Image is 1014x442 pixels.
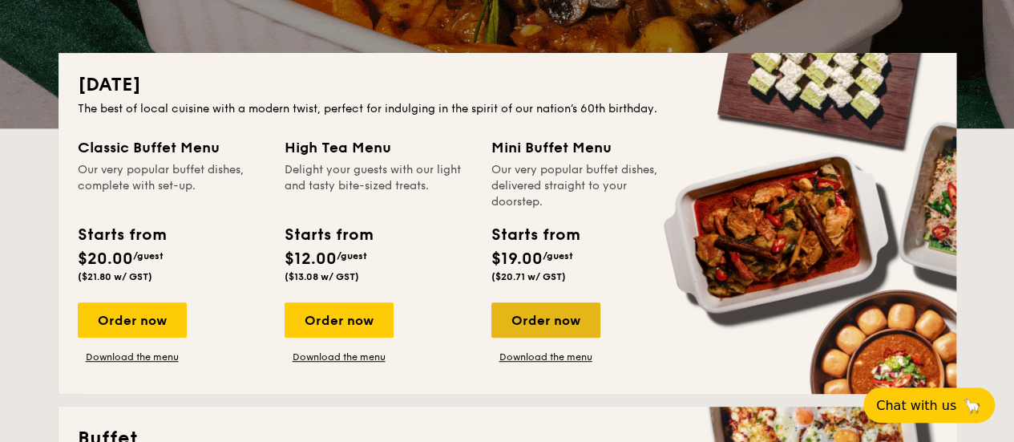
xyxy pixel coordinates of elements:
div: The best of local cuisine with a modern twist, perfect for indulging in the spirit of our nation’... [78,101,937,117]
span: $20.00 [78,249,133,269]
h2: [DATE] [78,72,937,98]
a: Download the menu [78,351,187,363]
span: Chat with us [876,398,956,413]
span: $19.00 [491,249,543,269]
span: ($13.08 w/ GST) [285,271,359,282]
a: Download the menu [285,351,394,363]
div: Order now [78,302,187,338]
span: /guest [337,250,367,262]
span: 🦙 [963,396,982,415]
span: $12.00 [285,249,337,269]
span: /guest [133,250,164,262]
div: Order now [491,302,600,338]
div: Order now [285,302,394,338]
div: High Tea Menu [285,136,472,159]
span: /guest [543,250,573,262]
div: Starts from [285,223,372,247]
span: ($20.71 w/ GST) [491,271,566,282]
a: Download the menu [491,351,600,363]
div: Our very popular buffet dishes, delivered straight to your doorstep. [491,162,679,210]
div: Classic Buffet Menu [78,136,265,159]
button: Chat with us🦙 [863,387,995,423]
div: Our very popular buffet dishes, complete with set-up. [78,162,265,210]
div: Mini Buffet Menu [491,136,679,159]
div: Starts from [491,223,579,247]
div: Delight your guests with our light and tasty bite-sized treats. [285,162,472,210]
div: Starts from [78,223,165,247]
span: ($21.80 w/ GST) [78,271,152,282]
